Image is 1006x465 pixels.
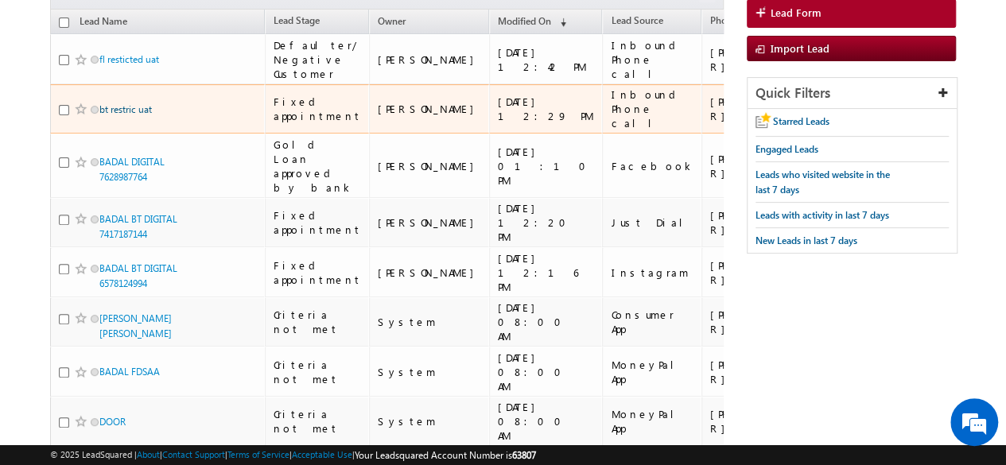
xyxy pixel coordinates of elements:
[227,449,289,459] a: Terms of Service
[99,262,177,289] a: BADAL BT DIGITAL 6578124994
[99,312,172,339] a: [PERSON_NAME] [PERSON_NAME]
[611,159,694,173] div: Facebook
[266,12,328,33] a: Lead Stage
[553,16,566,29] span: (sorted descending)
[710,152,814,180] div: [PHONE_NUMBER]
[261,8,299,46] div: Minimize live chat window
[611,407,694,436] div: MoneyPal App
[99,416,126,428] a: DOOR
[755,209,889,221] span: Leads with activity in last 7 days
[710,95,814,123] div: [PHONE_NUMBER]
[274,138,362,195] div: Gold Loan approved by bank
[378,265,482,280] div: [PERSON_NAME]
[274,208,362,237] div: Fixed appointment
[274,308,362,336] div: Criteria not met
[710,45,814,74] div: [PHONE_NUMBER]
[378,102,482,116] div: [PERSON_NAME]
[611,308,694,336] div: Consumer App
[50,448,536,463] span: © 2025 LeadSquared | | | | |
[710,208,814,237] div: [PHONE_NUMBER]
[27,83,67,104] img: d_60004797649_company_0_60004797649
[490,12,574,33] a: Modified On (sorted descending)
[773,115,829,127] span: Starred Leads
[771,6,822,20] span: Lead Form
[378,159,482,173] div: [PERSON_NAME]
[99,156,165,183] a: BADAL DIGITAL 7628987764
[292,449,352,459] a: Acceptable Use
[99,213,177,240] a: BADAL BT DIGITAL 7417187144
[378,315,482,329] div: System
[498,351,596,393] div: [DATE] 08:00 AM
[748,78,957,109] div: Quick Filters
[99,103,152,115] a: bt restric uat
[498,251,596,294] div: [DATE] 12:16 PM
[611,14,662,26] span: Lead Source
[710,407,814,436] div: [PHONE_NUMBER]
[274,14,320,26] span: Lead Stage
[72,13,135,33] a: Lead Name
[216,358,289,379] em: Start Chat
[274,258,362,287] div: Fixed appointment
[274,358,362,386] div: Criteria not met
[378,52,482,67] div: [PERSON_NAME]
[21,147,290,345] textarea: Type your message and hit 'Enter'
[274,407,362,436] div: Criteria not met
[611,215,694,230] div: Just Dial
[498,45,596,74] div: [DATE] 12:42 PM
[498,145,596,188] div: [DATE] 01:10 PM
[498,201,596,244] div: [DATE] 12:20 PM
[755,234,857,246] span: New Leads in last 7 days
[274,95,362,123] div: Fixed appointment
[99,366,160,378] a: BADAL FDSAA
[378,215,482,230] div: [PERSON_NAME]
[59,17,69,28] input: Check all records
[710,258,814,287] div: [PHONE_NUMBER]
[378,15,406,27] span: Owner
[355,449,536,461] span: Your Leadsquared Account Number is
[702,12,783,33] a: Phone Number
[611,265,694,280] div: Instagram
[378,365,482,379] div: System
[498,300,596,343] div: [DATE] 08:00 AM
[710,308,814,336] div: [PHONE_NUMBER]
[755,143,818,155] span: Engaged Leads
[99,53,159,65] a: fl resticted uat
[603,12,670,33] a: Lead Source
[498,15,551,27] span: Modified On
[162,449,225,459] a: Contact Support
[274,38,362,81] div: Defaulter/ Negative Customer
[137,449,160,459] a: About
[755,169,890,196] span: Leads who visited website in the last 7 days
[378,414,482,428] div: System
[611,358,694,386] div: MoneyPal App
[710,14,775,26] span: Phone Number
[611,87,694,130] div: Inbound Phone call
[771,41,829,55] span: Import Lead
[498,95,596,123] div: [DATE] 12:29 PM
[498,400,596,443] div: [DATE] 08:00 AM
[611,38,694,81] div: Inbound Phone call
[83,83,267,104] div: Chat with us now
[512,449,536,461] span: 63807
[710,358,814,386] div: [PHONE_NUMBER]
